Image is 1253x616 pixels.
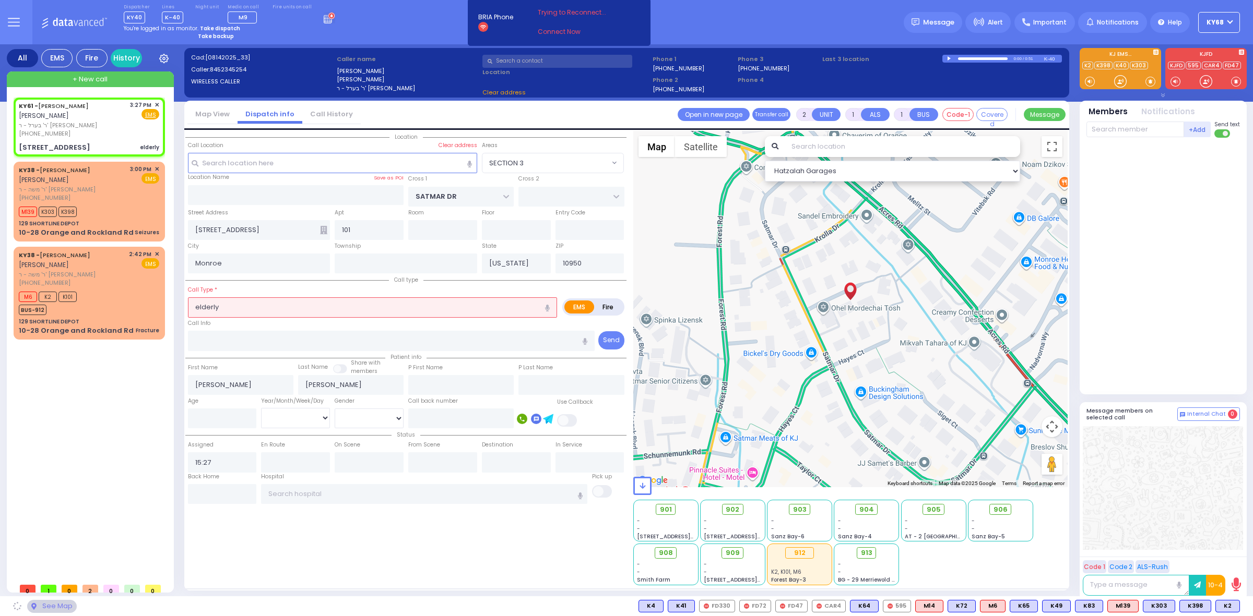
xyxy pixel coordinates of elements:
[1215,600,1240,612] div: K2
[1042,416,1062,437] button: Map camera controls
[39,207,57,217] span: K303
[1215,600,1240,612] div: BLS
[124,25,198,32] span: You're logged in as monitor.
[704,517,707,525] span: -
[861,108,890,121] button: ALS
[20,585,36,593] span: 0
[482,55,632,68] input: Search a contact
[482,141,498,150] label: Areas
[1086,122,1184,137] input: Search member
[103,585,119,593] span: 0
[385,353,427,361] span: Patient info
[1168,18,1182,27] span: Help
[482,242,497,250] label: State
[678,108,750,121] a: Open in new page
[261,397,330,405] div: Year/Month/Week/Day
[912,18,919,26] img: message.svg
[136,327,159,334] div: Fracture
[838,533,872,540] span: Sanz Bay-4
[780,603,785,609] img: red-radio-icon.svg
[19,207,37,217] span: M139
[850,600,879,612] div: BLS
[637,576,670,584] span: Smith Farm
[704,525,707,533] span: -
[439,141,477,150] label: Clear address
[141,258,159,269] span: EMS
[976,108,1008,121] button: Covered
[1089,106,1128,118] button: Members
[239,13,247,21] span: M9
[972,533,1005,540] span: Sanz Bay-5
[188,441,214,449] label: Assigned
[187,109,238,119] a: Map View
[19,102,38,110] span: KY61 -
[27,600,76,613] div: See map
[1108,560,1134,573] button: Code 2
[1013,53,1022,65] div: 0:00
[228,4,261,10] label: Medic on call
[145,111,156,119] u: EMS
[188,242,199,250] label: City
[980,600,1006,612] div: M6
[739,600,771,612] div: FD72
[82,585,98,593] span: 2
[19,220,79,227] div: 129 SHORTLINE DEPOT
[738,55,819,64] span: Phone 3
[1141,106,1195,118] button: Notifications
[793,504,807,515] span: 903
[58,207,77,217] span: K398
[1207,18,1224,27] span: ky68
[637,533,736,540] span: [STREET_ADDRESS][PERSON_NAME]
[41,585,56,593] span: 1
[188,209,228,217] label: Street Address
[518,364,553,372] label: P Last Name
[337,84,479,93] label: ר' בערל - ר' [PERSON_NAME]
[124,585,140,593] span: 0
[653,55,734,64] span: Phone 1
[19,121,126,130] span: ר' בערל - ר' [PERSON_NAME]
[1180,412,1185,417] img: comment-alt.png
[822,55,942,64] label: Last 3 location
[738,64,789,72] label: [PHONE_NUMBER]
[351,367,377,375] span: members
[744,603,749,609] img: red-radio-icon.svg
[905,517,908,525] span: -
[915,600,943,612] div: ALS
[320,226,327,234] span: Other building occupants
[905,525,908,533] span: -
[1206,575,1225,596] button: 10-4
[668,600,695,612] div: K41
[155,250,159,259] span: ✕
[261,484,587,504] input: Search hospital
[555,209,585,217] label: Entry Code
[909,108,938,121] button: BUS
[200,25,240,32] strong: Take dispatch
[636,474,670,487] img: Google
[653,76,734,84] span: Phone 2
[238,109,302,119] a: Dispatch info
[1044,55,1062,63] div: K-40
[19,260,69,269] span: [PERSON_NAME]
[19,227,134,238] div: 10-28 Orange and Rockland Rd
[1143,600,1175,612] div: K303
[19,185,126,194] span: ר' משה - ר' [PERSON_NAME]
[636,474,670,487] a: Open this area in Google Maps (opens a new window)
[555,441,582,449] label: In Service
[1114,62,1129,69] a: K40
[7,49,38,67] div: All
[1080,52,1161,59] label: KJ EMS...
[861,548,872,558] span: 913
[62,585,77,593] span: 0
[668,600,695,612] div: BLS
[205,53,250,62] span: [08142025_33]
[19,279,70,287] span: [PHONE_NUMBER]
[408,209,424,217] label: Room
[337,67,479,76] label: [PERSON_NAME]
[198,32,234,40] strong: Take backup
[1075,600,1103,612] div: K83
[1010,600,1038,612] div: BLS
[518,175,539,183] label: Cross 2
[637,517,640,525] span: -
[771,517,774,525] span: -
[785,547,814,559] div: 912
